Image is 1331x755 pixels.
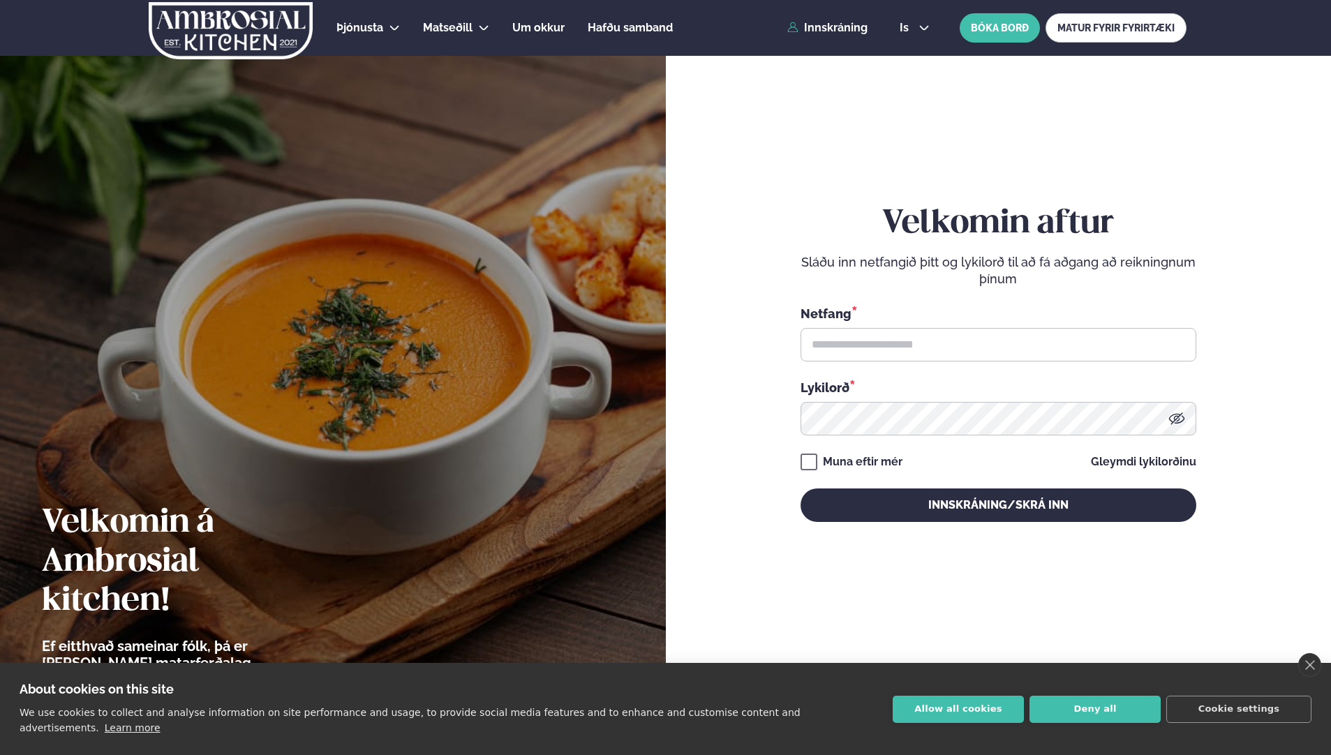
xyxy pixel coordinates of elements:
a: close [1298,653,1321,677]
img: logo [147,2,314,59]
div: Netfang [801,304,1196,322]
p: Ef eitthvað sameinar fólk, þá er [PERSON_NAME] matarferðalag. [42,638,332,671]
a: Learn more [105,722,161,733]
button: Cookie settings [1166,696,1311,723]
span: Matseðill [423,21,473,34]
span: is [900,22,913,33]
a: Um okkur [512,20,565,36]
h2: Velkomin aftur [801,204,1196,244]
span: Um okkur [512,21,565,34]
button: Allow all cookies [893,696,1024,723]
strong: About cookies on this site [20,682,174,696]
button: Deny all [1029,696,1161,723]
a: Matseðill [423,20,473,36]
a: MATUR FYRIR FYRIRTÆKI [1046,13,1187,43]
button: BÓKA BORÐ [960,13,1040,43]
p: We use cookies to collect and analyse information on site performance and usage, to provide socia... [20,707,801,733]
div: Lykilorð [801,378,1196,396]
p: Sláðu inn netfangið þitt og lykilorð til að fá aðgang að reikningnum þínum [801,254,1196,287]
button: is [888,22,941,33]
span: Hafðu samband [588,21,673,34]
a: Gleymdi lykilorðinu [1091,456,1196,468]
button: Innskráning/Skrá inn [801,488,1196,522]
a: Hafðu samband [588,20,673,36]
a: Innskráning [787,22,868,34]
span: Þjónusta [336,21,383,34]
a: Þjónusta [336,20,383,36]
h2: Velkomin á Ambrosial kitchen! [42,504,332,621]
